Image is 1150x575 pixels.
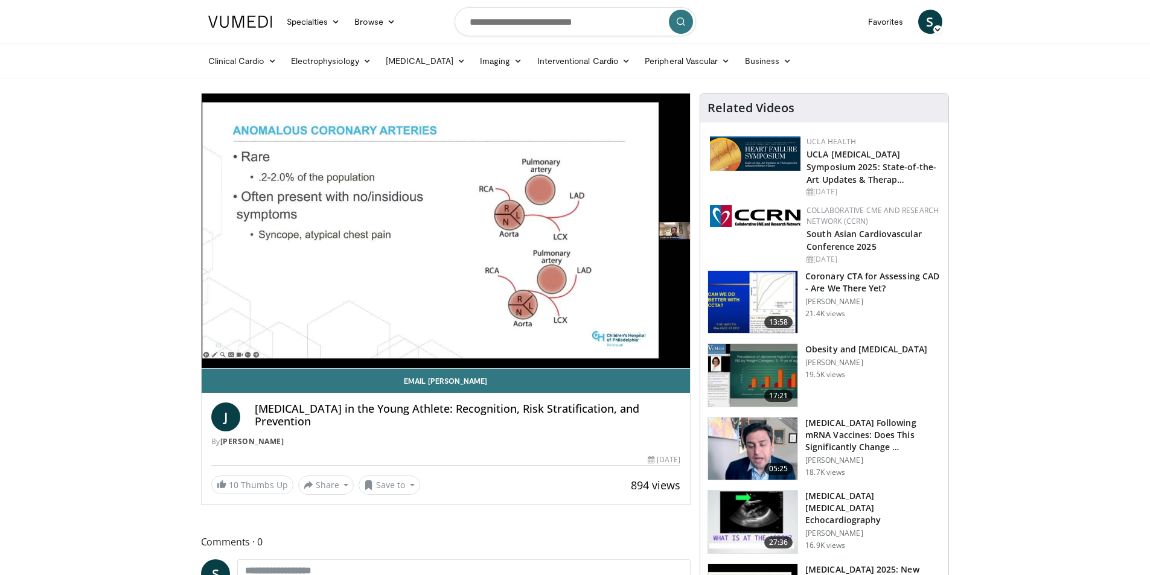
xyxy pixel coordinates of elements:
[764,390,793,402] span: 17:21
[631,478,680,492] span: 894 views
[805,309,845,319] p: 21.4K views
[807,228,922,252] a: South Asian Cardiovascular Conference 2025
[805,490,941,526] h3: [MEDICAL_DATA] [MEDICAL_DATA] Echocardiography
[255,402,681,428] h4: [MEDICAL_DATA] in the Young Athlete: Recognition, Risk Stratification, and Prevention
[807,254,939,265] div: [DATE]
[710,205,800,227] img: a04ee3ba-8487-4636-b0fb-5e8d268f3737.png.150x105_q85_autocrop_double_scale_upscale_version-0.2.png
[708,270,941,334] a: 13:58 Coronary CTA for Assessing CAD - Are We There Yet? [PERSON_NAME] 21.4K views
[708,417,941,481] a: 05:25 [MEDICAL_DATA] Following mRNA Vaccines: Does This Significantly Change … [PERSON_NAME] 18.7...
[211,402,240,431] a: J
[708,271,797,334] img: 34b2b9a4-89e5-4b8c-b553-8a638b61a706.150x105_q85_crop-smart_upscale.jpg
[805,541,845,550] p: 16.9K views
[710,136,800,171] img: 0682476d-9aca-4ba2-9755-3b180e8401f5.png.150x105_q85_autocrop_double_scale_upscale_version-0.2.png
[805,529,941,538] p: [PERSON_NAME]
[708,490,941,554] a: 27:36 [MEDICAL_DATA] [MEDICAL_DATA] Echocardiography [PERSON_NAME] 16.9K views
[708,101,794,115] h4: Related Videos
[708,343,941,407] a: 17:21 Obesity and [MEDICAL_DATA] [PERSON_NAME] 19.5K views
[208,16,272,28] img: VuMedi Logo
[764,536,793,548] span: 27:36
[764,316,793,328] span: 13:58
[455,7,696,36] input: Search topics, interventions
[805,358,927,367] p: [PERSON_NAME]
[530,49,638,73] a: Interventional Cardio
[805,468,845,477] p: 18.7K views
[298,475,354,495] button: Share
[201,534,691,550] span: Comments 0
[280,10,348,34] a: Specialties
[379,49,473,73] a: [MEDICAL_DATA]
[805,270,941,294] h3: Coronary CTA for Assessing CAD - Are We There Yet?
[807,186,939,197] div: [DATE]
[648,454,680,465] div: [DATE]
[807,205,939,226] a: Collaborative CME and Research Network (CCRN)
[807,148,936,185] a: UCLA [MEDICAL_DATA] Symposium 2025: State-of-the-Art Updates & Therap…
[807,136,856,147] a: UCLA Health
[347,10,403,34] a: Browse
[708,344,797,407] img: 0df8ca06-75ef-4873-806f-abcb553c84b6.150x105_q85_crop-smart_upscale.jpg
[738,49,799,73] a: Business
[805,343,927,355] h3: Obesity and [MEDICAL_DATA]
[805,370,845,380] p: 19.5K views
[220,436,284,446] a: [PERSON_NAME]
[211,475,293,494] a: 10 Thumbs Up
[861,10,911,34] a: Favorites
[229,479,238,491] span: 10
[805,456,941,465] p: [PERSON_NAME]
[637,49,737,73] a: Peripheral Vascular
[764,463,793,475] span: 05:25
[473,49,530,73] a: Imaging
[708,418,797,480] img: de8ed582-149c-4db3-b706-bd81045b90fa.150x105_q85_crop-smart_upscale.jpg
[201,49,284,73] a: Clinical Cardio
[359,475,420,495] button: Save to
[708,491,797,553] img: 905050a7-8359-4f8f-a461-0d732b60d79b.150x105_q85_crop-smart_upscale.jpg
[211,436,681,447] div: By
[918,10,942,34] a: S
[202,94,691,369] video-js: Video Player
[284,49,379,73] a: Electrophysiology
[805,297,941,307] p: [PERSON_NAME]
[202,369,691,393] a: Email [PERSON_NAME]
[805,417,941,453] h3: [MEDICAL_DATA] Following mRNA Vaccines: Does This Significantly Change …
